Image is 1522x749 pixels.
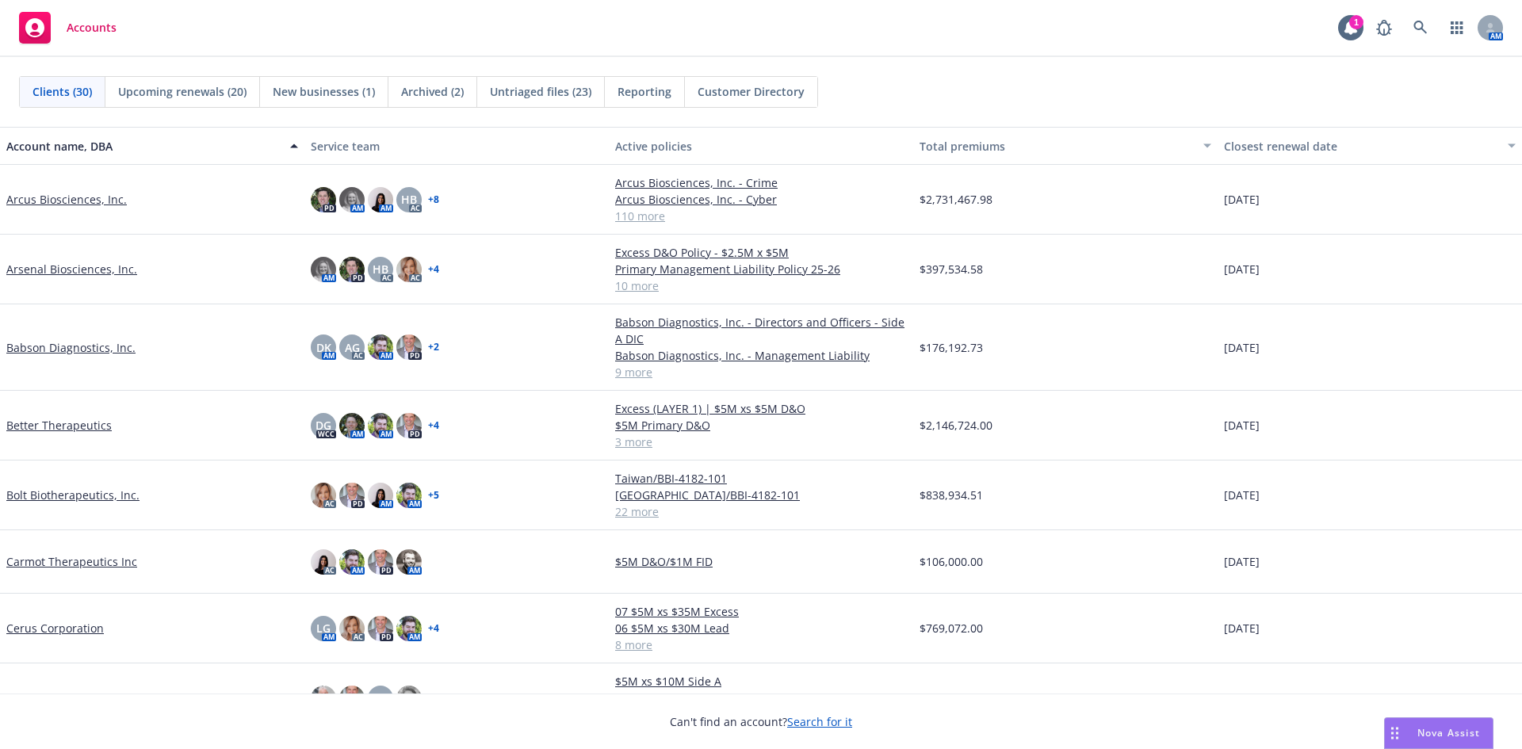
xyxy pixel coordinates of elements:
[311,549,336,575] img: photo
[428,265,439,274] a: + 4
[615,487,907,503] a: [GEOGRAPHIC_DATA]/BBI-4182-101
[368,616,393,641] img: photo
[345,339,360,356] span: AG
[311,187,336,212] img: photo
[615,261,907,277] a: Primary Management Liability Policy 25-26
[311,138,602,155] div: Service team
[920,191,992,208] span: $2,731,467.98
[615,244,907,261] a: Excess D&O Policy - $2.5M x $5M
[920,553,983,570] span: $106,000.00
[1224,191,1260,208] span: [DATE]
[1224,261,1260,277] span: [DATE]
[615,277,907,294] a: 10 more
[615,603,907,620] a: 07 $5M xs $35M Excess
[6,261,137,277] a: Arsenal Biosciences, Inc.
[920,487,983,503] span: $838,934.51
[1218,127,1522,165] button: Closest renewal date
[615,138,907,155] div: Active policies
[339,413,365,438] img: photo
[118,83,247,100] span: Upcoming renewals (20)
[920,417,992,434] span: $2,146,724.00
[920,261,983,277] span: $397,534.58
[6,339,136,356] a: Babson Diagnostics, Inc.
[920,339,983,356] span: $176,192.73
[428,694,439,703] a: + 4
[339,616,365,641] img: photo
[316,339,331,356] span: DK
[1417,726,1480,739] span: Nova Assist
[615,690,907,706] a: $5M x $5M D&O
[1224,339,1260,356] span: [DATE]
[6,487,140,503] a: Bolt Biotherapeutics, Inc.
[1224,487,1260,503] span: [DATE]
[13,6,123,50] a: Accounts
[396,483,422,508] img: photo
[428,624,439,633] a: + 4
[618,83,671,100] span: Reporting
[1385,718,1405,748] div: Drag to move
[609,127,913,165] button: Active policies
[615,208,907,224] a: 110 more
[615,636,907,653] a: 8 more
[1224,620,1260,636] span: [DATE]
[368,413,393,438] img: photo
[401,83,464,100] span: Archived (2)
[1405,12,1436,44] a: Search
[368,187,393,212] img: photo
[6,690,163,706] a: [PERSON_NAME] BioHub, Inc.
[920,620,983,636] span: $769,072.00
[428,491,439,500] a: + 5
[396,549,422,575] img: photo
[396,616,422,641] img: photo
[615,314,907,347] a: Babson Diagnostics, Inc. - Directors and Officers - Side A DIC
[315,417,331,434] span: DG
[615,191,907,208] a: Arcus Biosciences, Inc. - Cyber
[913,127,1218,165] button: Total premiums
[1384,717,1493,749] button: Nova Assist
[615,364,907,380] a: 9 more
[615,470,907,487] a: Taiwan/BBI-4182-101
[1368,12,1400,44] a: Report a Bug
[311,257,336,282] img: photo
[339,483,365,508] img: photo
[396,257,422,282] img: photo
[1224,138,1498,155] div: Closest renewal date
[273,83,375,100] span: New businesses (1)
[6,417,112,434] a: Better Therapeutics
[698,83,805,100] span: Customer Directory
[428,421,439,430] a: + 4
[615,503,907,520] a: 22 more
[311,483,336,508] img: photo
[339,257,365,282] img: photo
[1224,690,1260,706] span: [DATE]
[339,187,365,212] img: photo
[6,620,104,636] a: Cerus Corporation
[311,686,336,711] img: photo
[401,191,417,208] span: HB
[615,347,907,364] a: Babson Diagnostics, Inc. - Management Liability
[615,400,907,417] a: Excess (LAYER 1) | $5M xs $5M D&O
[33,83,92,100] span: Clients (30)
[428,342,439,352] a: + 2
[490,83,591,100] span: Untriaged files (23)
[316,620,331,636] span: LG
[368,483,393,508] img: photo
[920,690,983,706] span: $395,432.00
[1224,553,1260,570] span: [DATE]
[368,334,393,360] img: photo
[396,686,422,711] img: photo
[67,21,117,34] span: Accounts
[396,413,422,438] img: photo
[1224,417,1260,434] span: [DATE]
[787,714,852,729] a: Search for it
[670,713,852,730] span: Can't find an account?
[6,191,127,208] a: Arcus Biosciences, Inc.
[615,673,907,690] a: $5M xs $10M Side A
[304,127,609,165] button: Service team
[1349,15,1363,29] div: 1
